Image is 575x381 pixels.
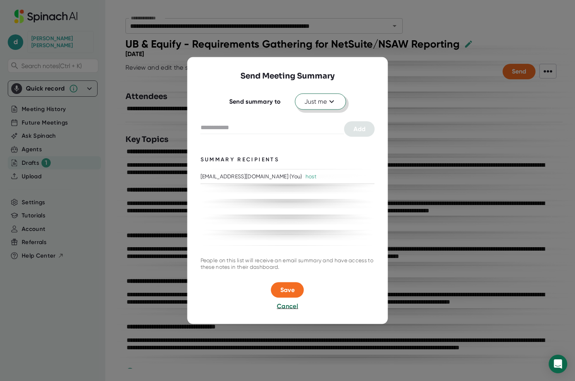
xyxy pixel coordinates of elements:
[549,355,567,373] div: Open Intercom Messenger
[306,173,316,179] div: host
[240,70,335,82] h3: Send Meeting Summary
[201,257,375,271] div: People on this list will receive an email summary and have access to these notes in their dashboard.
[201,155,279,164] div: Summary Recipients
[277,302,298,310] span: Cancel
[277,302,298,311] button: Cancel
[354,125,366,133] span: Add
[271,282,304,298] button: Save
[304,97,336,106] span: Just me
[201,173,375,180] div: [EMAIL_ADDRESS][DOMAIN_NAME] (You)
[280,286,295,294] span: Save
[344,121,375,137] button: Add
[229,98,281,106] div: Send summary to
[295,94,346,110] button: Just me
